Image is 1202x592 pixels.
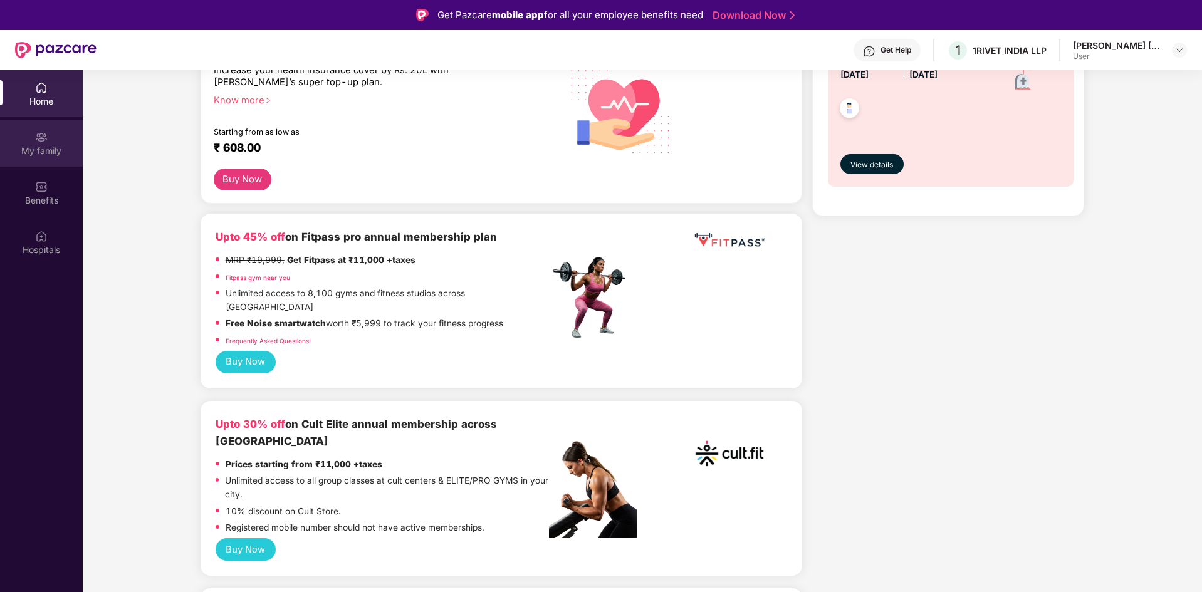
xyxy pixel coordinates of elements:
[549,254,637,341] img: fpp.png
[226,521,484,535] p: Registered mobile number should not have active memberships.
[713,9,791,22] a: Download Now
[863,45,875,58] img: svg+xml;base64,PHN2ZyBpZD0iSGVscC0zMngzMiIgeG1sbnM9Imh0dHA6Ly93d3cudzMub3JnLzIwMDAvc3ZnIiB3aWR0aD...
[226,459,382,469] strong: Prices starting from ₹11,000 +taxes
[216,418,497,447] b: on Cult Elite annual membership across [GEOGRAPHIC_DATA]
[226,255,285,265] del: MRP ₹19,999,
[909,70,938,80] span: [DATE]
[226,274,290,281] a: Fitpass gym near you
[216,231,285,243] b: Upto 45% off
[840,70,869,80] span: [DATE]
[226,505,341,519] p: 10% discount on Cult Store.
[437,8,703,23] div: Get Pazcare for all your employee benefits need
[214,65,495,89] div: Increase your health insurance cover by Rs. 20L with [PERSON_NAME]’s super top-up plan.
[216,418,285,430] b: Upto 30% off
[973,44,1047,56] div: 1RIVET INDIA LLP
[35,230,48,242] img: svg+xml;base64,PHN2ZyBpZD0iSG9zcGl0YWxzIiB4bWxucz0iaHR0cDovL3d3dy53My5vcmcvMjAwMC9zdmciIHdpZHRoPS...
[561,46,681,168] img: svg+xml;base64,PHN2ZyB4bWxucz0iaHR0cDovL3d3dy53My5vcmcvMjAwMC9zdmciIHhtbG5zOnhsaW5rPSJodHRwOi8vd3...
[216,351,276,374] button: Buy Now
[226,287,549,314] p: Unlimited access to 8,100 gyms and fitness studios across [GEOGRAPHIC_DATA]
[692,229,767,252] img: fppp.png
[1001,53,1045,97] img: icon
[881,45,911,55] div: Get Help
[216,538,276,561] button: Buy Now
[214,95,542,103] div: Know more
[790,9,795,22] img: Stroke
[834,95,865,125] img: svg+xml;base64,PHN2ZyB4bWxucz0iaHR0cDovL3d3dy53My5vcmcvMjAwMC9zdmciIHdpZHRoPSI0OC45NDMiIGhlaWdodD...
[226,317,503,331] p: worth ₹5,999 to track your fitness progress
[225,474,548,501] p: Unlimited access to all group classes at cult centers & ELITE/PRO GYMS in your city.
[492,9,544,21] strong: mobile app
[214,141,537,156] div: ₹ 608.00
[264,97,271,104] span: right
[287,255,415,265] strong: Get Fitpass at ₹11,000 +taxes
[226,318,326,328] strong: Free Noise smartwatch
[850,159,893,171] span: View details
[35,180,48,193] img: svg+xml;base64,PHN2ZyBpZD0iQmVuZWZpdHMiIHhtbG5zPSJodHRwOi8vd3d3LnczLm9yZy8yMDAwL3N2ZyIgd2lkdGg9Ij...
[226,337,311,345] a: Frequently Asked Questions!
[1073,39,1161,51] div: [PERSON_NAME] [PERSON_NAME]
[1174,45,1184,55] img: svg+xml;base64,PHN2ZyBpZD0iRHJvcGRvd24tMzJ4MzIiIHhtbG5zPSJodHRwOi8vd3d3LnczLm9yZy8yMDAwL3N2ZyIgd2...
[35,81,48,94] img: svg+xml;base64,PHN2ZyBpZD0iSG9tZSIgeG1sbnM9Imh0dHA6Ly93d3cudzMub3JnLzIwMDAvc3ZnIiB3aWR0aD0iMjAiIG...
[549,441,637,538] img: pc2.png
[416,9,429,21] img: Logo
[840,154,904,174] button: View details
[956,43,961,58] span: 1
[214,169,271,190] button: Buy Now
[214,127,496,136] div: Starting from as low as
[15,42,97,58] img: New Pazcare Logo
[1073,51,1161,61] div: User
[35,131,48,143] img: svg+xml;base64,PHN2ZyB3aWR0aD0iMjAiIGhlaWdodD0iMjAiIHZpZXdCb3g9IjAgMCAyMCAyMCIgZmlsbD0ibm9uZSIgeG...
[692,416,767,491] img: cult.png
[216,231,497,243] b: on Fitpass pro annual membership plan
